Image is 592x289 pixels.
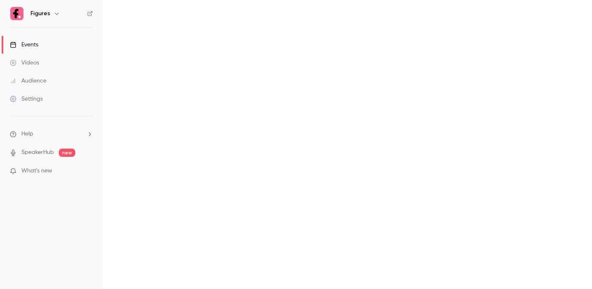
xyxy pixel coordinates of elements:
[10,41,38,49] div: Events
[21,167,52,175] span: What's new
[10,59,39,67] div: Videos
[30,9,50,18] h6: Figures
[59,149,75,157] span: new
[21,130,33,138] span: Help
[21,148,54,157] a: SpeakerHub
[10,130,93,138] li: help-dropdown-opener
[10,95,43,103] div: Settings
[10,77,46,85] div: Audience
[10,7,23,20] img: Figures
